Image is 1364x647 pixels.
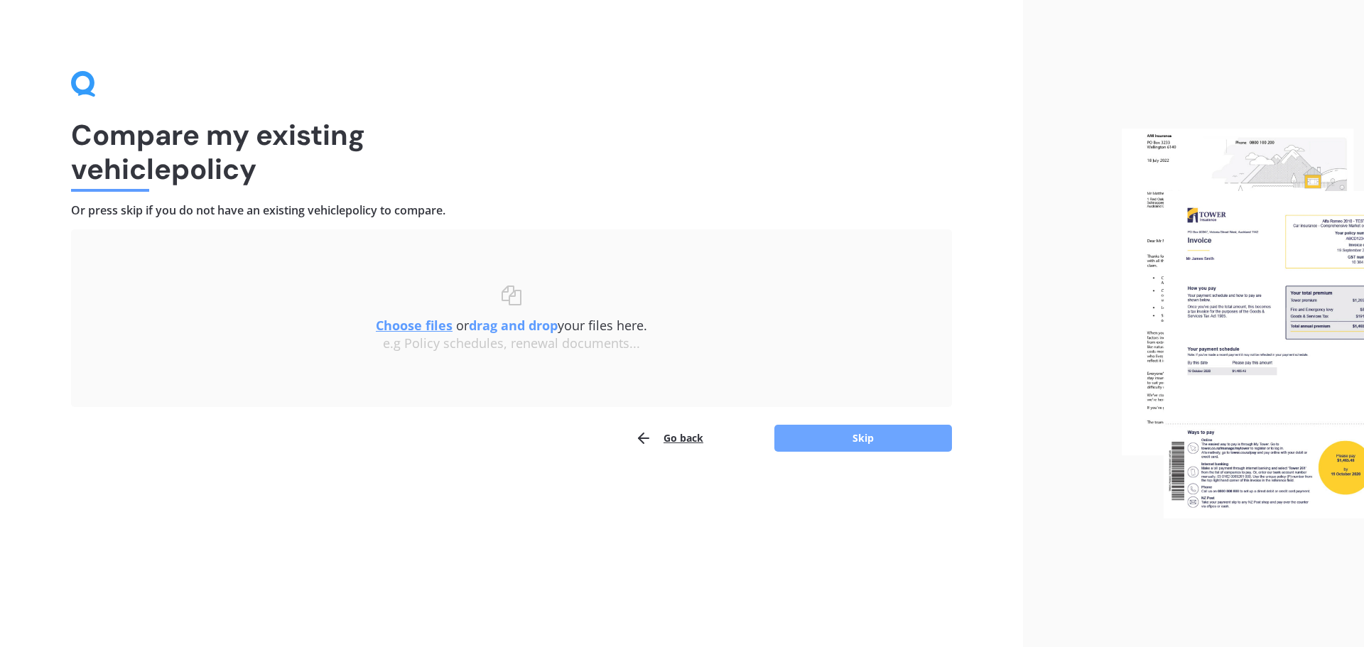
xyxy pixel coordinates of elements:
[99,336,924,352] div: e.g Policy schedules, renewal documents...
[71,203,952,218] h4: Or press skip if you do not have an existing vehicle policy to compare.
[71,118,952,186] h1: Compare my existing vehicle policy
[376,317,453,334] u: Choose files
[469,317,558,334] b: drag and drop
[376,317,647,334] span: or your files here.
[774,425,952,452] button: Skip
[635,424,703,452] button: Go back
[1122,129,1364,519] img: files.webp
